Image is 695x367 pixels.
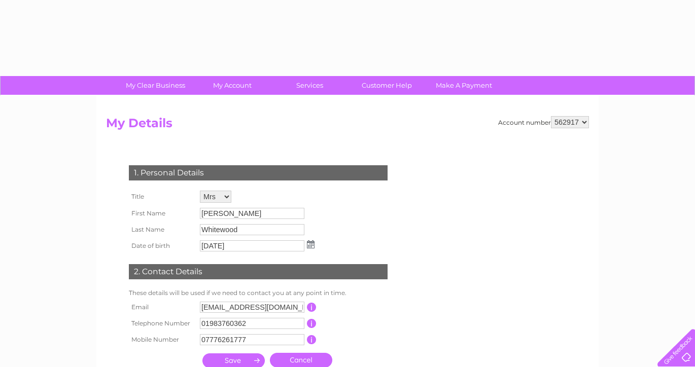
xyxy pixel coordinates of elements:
[126,332,197,348] th: Mobile Number
[307,319,317,328] input: Information
[191,76,274,95] a: My Account
[307,335,317,344] input: Information
[307,240,315,248] img: ...
[268,76,352,95] a: Services
[126,315,197,332] th: Telephone Number
[126,238,197,254] th: Date of birth
[114,76,197,95] a: My Clear Business
[126,222,197,238] th: Last Name
[129,165,388,180] div: 1. Personal Details
[126,205,197,222] th: First Name
[498,116,589,128] div: Account number
[422,76,506,95] a: Make A Payment
[129,264,388,279] div: 2. Contact Details
[106,116,589,135] h2: My Details
[126,188,197,205] th: Title
[126,299,197,315] th: Email
[307,303,317,312] input: Information
[126,287,390,299] td: These details will be used if we need to contact you at any point in time.
[345,76,429,95] a: Customer Help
